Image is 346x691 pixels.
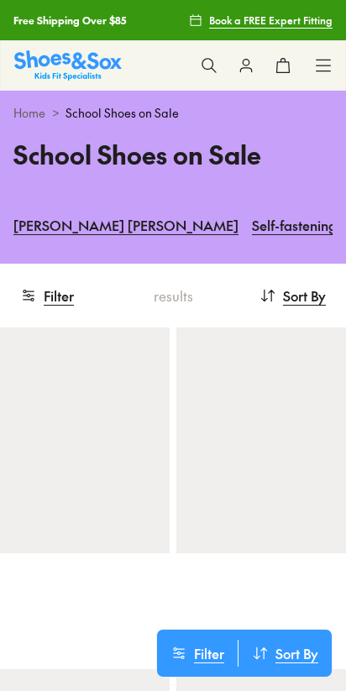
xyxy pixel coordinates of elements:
[13,104,45,122] a: Home
[283,285,326,306] span: Sort By
[66,104,179,122] span: School Shoes on Sale
[14,50,122,80] a: Shoes & Sox
[239,640,332,667] button: Sort By
[275,643,318,663] span: Sort By
[259,277,326,314] button: Sort By
[13,207,239,243] a: [PERSON_NAME] [PERSON_NAME]
[189,5,333,35] a: Book a FREE Expert Fitting
[13,104,333,122] div: >
[157,640,238,667] button: Filter
[20,277,74,314] button: Filter
[13,135,333,173] h1: School Shoes on Sale
[252,207,337,243] a: Self-fastening
[209,13,333,28] span: Book a FREE Expert Fitting
[14,50,122,80] img: SNS_Logo_Responsive.svg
